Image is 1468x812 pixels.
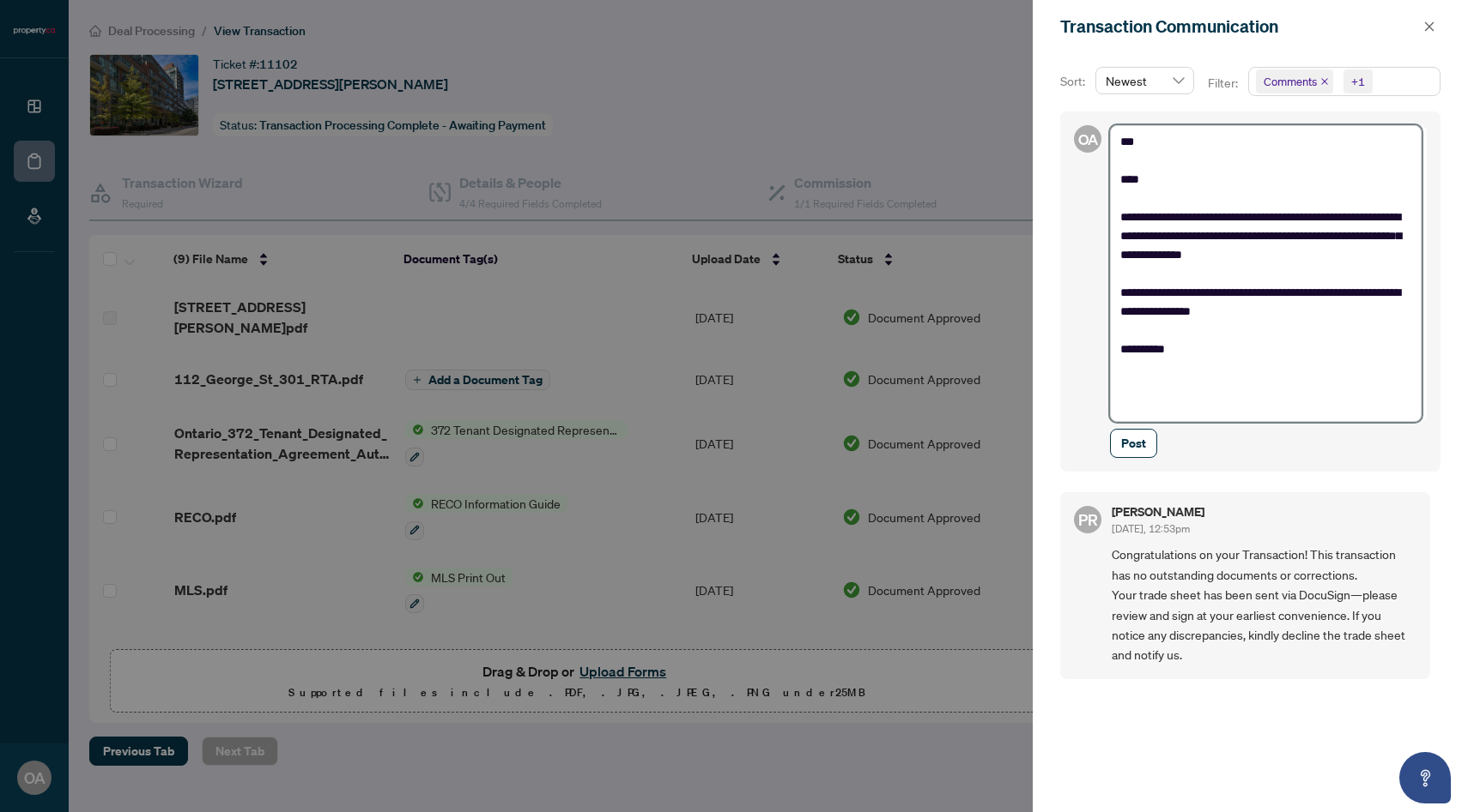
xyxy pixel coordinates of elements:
[1423,21,1435,33] span: close
[1351,73,1365,90] div: +1
[1264,73,1317,90] span: Comments
[1060,14,1418,39] div: Transaction Communication
[1077,128,1098,151] span: OA
[1112,506,1204,518] h5: [PERSON_NAME]
[1112,544,1416,665] span: Congratulations on your Transaction! This transaction has no outstanding documents or corrections...
[1256,69,1333,93] span: Comments
[1320,77,1329,86] span: close
[1078,508,1098,532] span: PR
[1112,522,1190,535] span: [DATE], 12:53pm
[1208,74,1241,93] p: Filter:
[1121,430,1146,457] span: Post
[1106,68,1184,93] span: Newest
[1399,752,1451,803] button: Open asap
[1060,72,1089,91] p: Sort:
[1110,429,1157,458] button: Post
